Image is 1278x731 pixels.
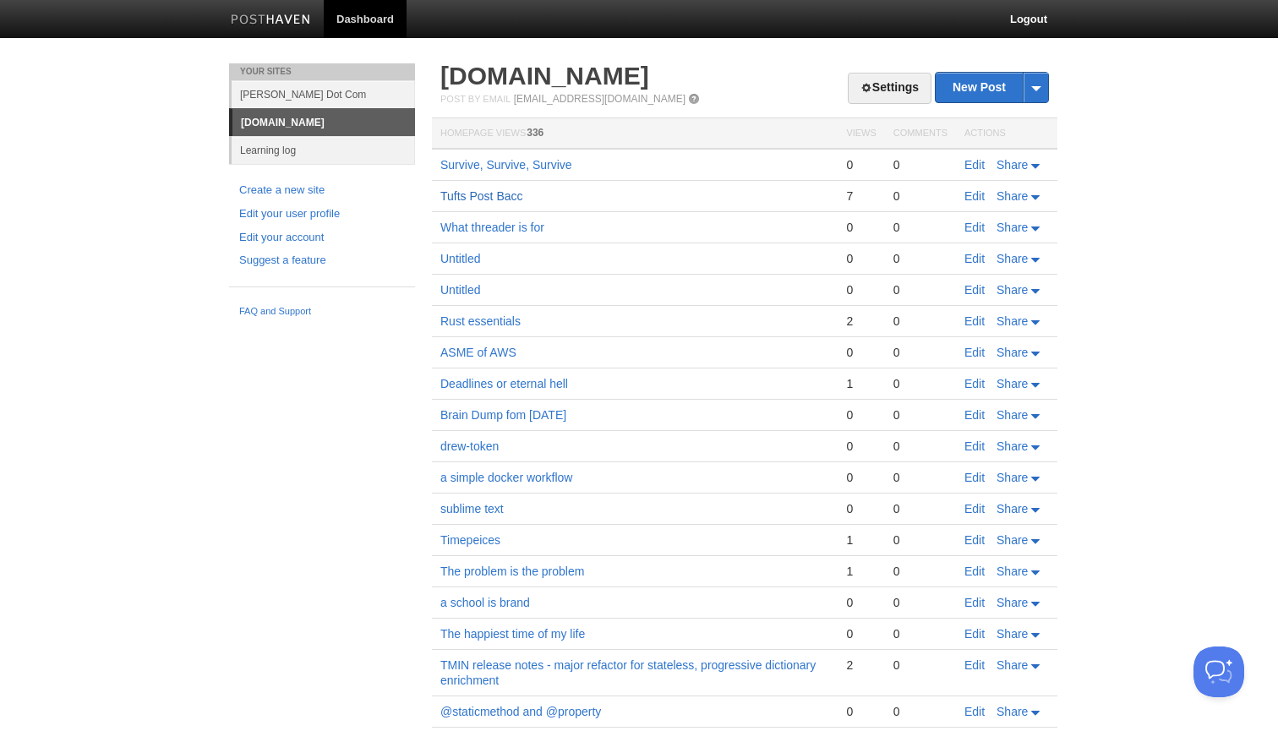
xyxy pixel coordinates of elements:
[440,627,585,641] a: The happiest time of my life
[232,80,415,108] a: [PERSON_NAME] Dot Com
[846,595,876,610] div: 0
[964,596,985,609] a: Edit
[440,346,516,359] a: ASME of AWS
[231,14,311,27] img: Posthaven-bar
[885,118,956,150] th: Comments
[893,501,948,516] div: 0
[893,439,948,454] div: 0
[432,118,838,150] th: Homepage Views
[964,314,985,328] a: Edit
[846,704,876,719] div: 0
[846,220,876,235] div: 0
[229,63,415,80] li: Your Sites
[997,158,1028,172] span: Share
[964,705,985,718] a: Edit
[440,502,504,516] a: sublime text
[997,408,1028,422] span: Share
[893,220,948,235] div: 0
[893,704,948,719] div: 0
[936,73,1048,102] a: New Post
[846,470,876,485] div: 0
[440,408,566,422] a: Brain Dump fom [DATE]
[838,118,884,150] th: Views
[964,439,985,453] a: Edit
[440,158,572,172] a: Survive, Survive, Survive
[893,282,948,297] div: 0
[964,252,985,265] a: Edit
[997,252,1028,265] span: Share
[527,127,543,139] span: 336
[848,73,931,104] a: Settings
[514,93,685,105] a: [EMAIL_ADDRESS][DOMAIN_NAME]
[964,565,985,578] a: Edit
[846,188,876,204] div: 7
[964,627,985,641] a: Edit
[846,626,876,641] div: 0
[232,109,415,136] a: [DOMAIN_NAME]
[997,471,1028,484] span: Share
[440,221,544,234] a: What threader is for
[964,533,985,547] a: Edit
[846,439,876,454] div: 0
[997,377,1028,390] span: Share
[964,658,985,672] a: Edit
[964,471,985,484] a: Edit
[893,626,948,641] div: 0
[997,658,1028,672] span: Share
[997,502,1028,516] span: Share
[440,94,511,104] span: Post by Email
[893,595,948,610] div: 0
[997,705,1028,718] span: Share
[893,470,948,485] div: 0
[846,564,876,579] div: 1
[846,407,876,423] div: 0
[997,439,1028,453] span: Share
[997,565,1028,578] span: Share
[964,283,985,297] a: Edit
[440,596,530,609] a: a school is brand
[964,221,985,234] a: Edit
[893,314,948,329] div: 0
[964,189,985,203] a: Edit
[232,136,415,164] a: Learning log
[846,314,876,329] div: 2
[893,251,948,266] div: 0
[964,346,985,359] a: Edit
[997,596,1028,609] span: Share
[440,62,649,90] a: [DOMAIN_NAME]
[997,314,1028,328] span: Share
[239,205,405,223] a: Edit your user profile
[893,532,948,548] div: 0
[1193,646,1244,697] iframe: Help Scout Beacon - Open
[440,439,499,453] a: drew-token
[440,533,500,547] a: Timepeices
[846,157,876,172] div: 0
[964,502,985,516] a: Edit
[846,251,876,266] div: 0
[846,345,876,360] div: 0
[893,157,948,172] div: 0
[440,658,816,687] a: TMIN release notes - major refactor for stateless, progressive dictionary enrichment
[893,407,948,423] div: 0
[846,532,876,548] div: 1
[997,533,1028,547] span: Share
[440,377,568,390] a: Deadlines or eternal hell
[964,158,985,172] a: Edit
[239,229,405,247] a: Edit your account
[440,705,601,718] a: @staticmethod and @property
[239,304,405,319] a: FAQ and Support
[440,471,572,484] a: a simple docker workflow
[997,189,1028,203] span: Share
[239,182,405,199] a: Create a new site
[956,118,1057,150] th: Actions
[440,283,480,297] a: Untitled
[440,252,480,265] a: Untitled
[846,282,876,297] div: 0
[893,345,948,360] div: 0
[239,252,405,270] a: Suggest a feature
[893,376,948,391] div: 0
[997,346,1028,359] span: Share
[997,627,1028,641] span: Share
[893,657,948,673] div: 0
[440,565,584,578] a: The problem is the problem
